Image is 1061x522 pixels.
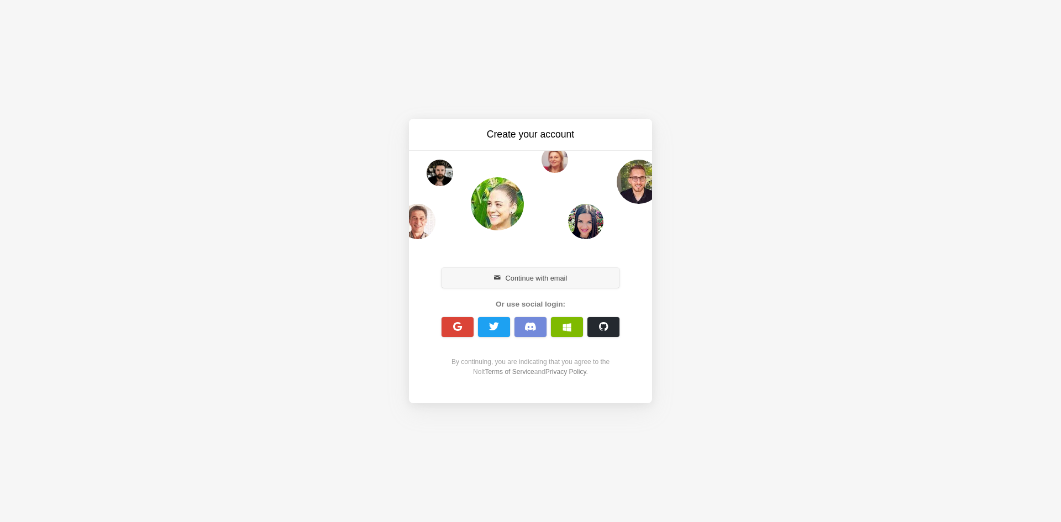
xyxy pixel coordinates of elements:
h3: Create your account [438,128,623,141]
button: Continue with email [442,268,619,288]
a: Privacy Policy [545,368,586,376]
a: Terms of Service [485,368,534,376]
div: By continuing, you are indicating that you agree to the Nolt and . [435,357,626,377]
div: Or use social login: [435,299,626,310]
